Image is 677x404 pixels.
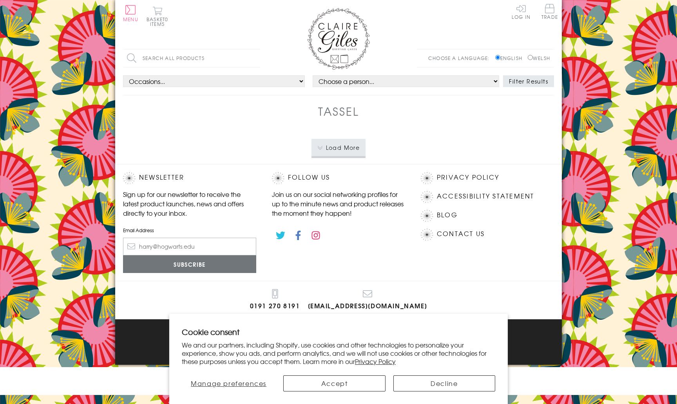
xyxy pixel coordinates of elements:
span: Trade [541,4,558,19]
p: We and our partners, including Shopify, use cookies and other technologies to personalize your ex... [182,341,495,365]
button: Decline [393,375,495,391]
p: Choose a language: [428,55,494,62]
h1: Tassel [318,103,359,119]
button: Filter Results [503,75,554,87]
a: [EMAIL_ADDRESS][DOMAIN_NAME] [308,289,427,311]
button: Menu [123,5,138,22]
span: 0 items [150,16,168,27]
input: Search [252,49,260,67]
h2: Newsletter [123,172,256,184]
input: Welsh [528,55,533,60]
button: Load More [311,139,366,156]
a: Trade [541,4,558,21]
p: Sign up for our newsletter to receive the latest product launches, news and offers directly to yo... [123,189,256,218]
a: Privacy Policy [355,357,396,366]
a: Blog [437,210,458,220]
button: Basket0 items [147,6,168,26]
a: 0191 270 8191 [250,289,300,311]
span: Menu [123,16,138,23]
input: harry@hogwarts.edu [123,238,256,255]
input: Subscribe [123,255,256,273]
a: Log In [512,4,530,19]
input: Search all products [123,49,260,67]
a: Privacy Policy [437,172,499,183]
button: Manage preferences [182,375,275,391]
img: Claire Giles Greetings Cards [307,8,370,70]
h2: Cookie consent [182,326,495,337]
p: © 2025 . [123,345,554,352]
a: Accessibility Statement [437,191,534,202]
p: Join us on our social networking profiles for up to the minute news and product releases the mome... [272,189,405,218]
label: Welsh [528,55,550,62]
label: Email Address [123,227,256,234]
label: English [495,55,526,62]
span: Manage preferences [191,379,266,388]
input: English [495,55,500,60]
a: Contact Us [437,229,485,239]
button: Accept [283,375,385,391]
h2: Follow Us [272,172,405,184]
